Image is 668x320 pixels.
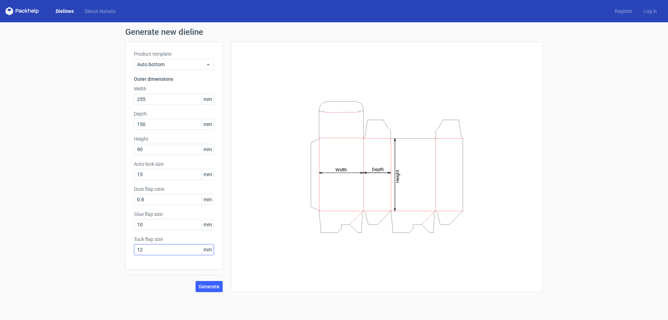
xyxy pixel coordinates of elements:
[134,85,214,92] label: Width
[335,167,347,172] tspan: Width
[201,144,214,155] span: mm
[199,284,220,289] span: Generate
[201,194,214,205] span: mm
[638,8,662,15] a: Log in
[372,167,384,172] tspan: Depth
[201,119,214,130] span: mm
[134,135,214,142] label: Height
[134,110,214,117] label: Depth
[79,8,121,15] a: Diecut layouts
[201,169,214,180] span: mm
[134,211,214,218] label: Glue flap size
[196,281,223,292] button: Generate
[137,61,206,68] span: Auto bottom
[134,186,214,193] label: Dust flap ratio
[609,8,638,15] a: Register
[134,76,214,83] h3: Outer dimensions
[50,8,79,15] a: Dielines
[395,170,400,182] tspan: Height
[134,50,214,57] label: Product template
[134,161,214,167] label: Auto lock size
[134,236,214,243] label: Tuck flap size
[201,219,214,230] span: mm
[201,244,214,255] span: mm
[201,94,214,104] span: mm
[125,28,543,36] h1: Generate new dieline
